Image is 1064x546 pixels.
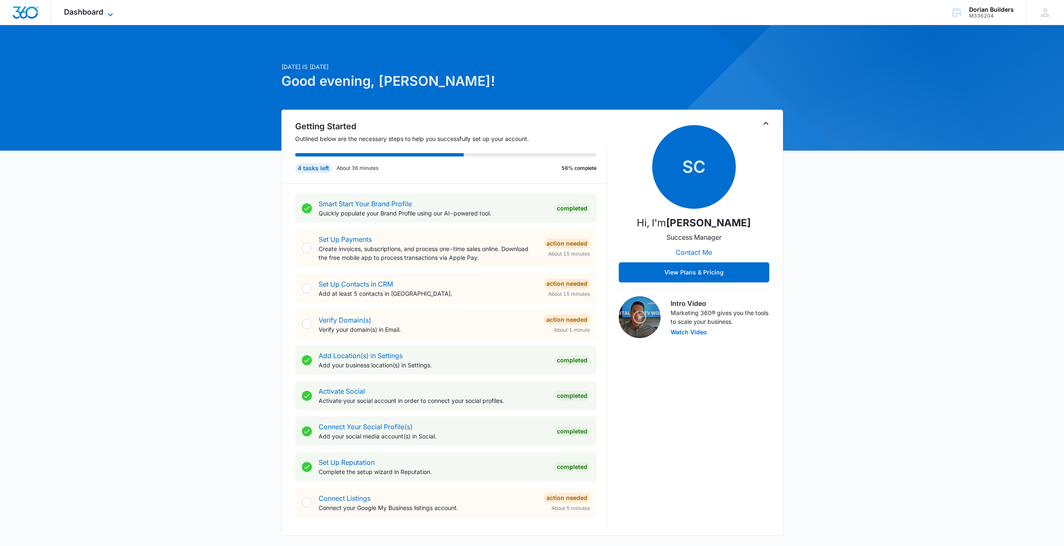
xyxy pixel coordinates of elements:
p: Connect your Google My Business listings account. [319,503,537,512]
p: Hi, I'm [637,215,751,231]
span: About 15 minutes [548,250,590,258]
div: 4 tasks left [295,163,332,173]
a: Set Up Payments [319,235,372,244]
span: SC [652,125,736,209]
a: Connect Your Social Profile(s) [319,423,413,431]
p: Create invoices, subscriptions, and process one-time sales online. Download the free mobile app t... [319,244,537,262]
p: Activate your social account in order to connect your social profiles. [319,396,548,405]
a: Set Up Contacts in CRM [319,280,393,288]
a: Activate Social [319,387,365,395]
p: Verify your domain(s) in Email. [319,325,537,334]
strong: [PERSON_NAME] [666,217,751,229]
div: Action Needed [544,238,590,249]
button: Toggle Collapse [761,118,771,128]
div: Action Needed [544,279,590,289]
div: Action Needed [544,493,590,503]
p: Success Manager [666,232,722,242]
a: Smart Start Your Brand Profile [319,200,412,208]
span: About 15 minutes [548,290,590,298]
h2: Getting Started [295,120,607,133]
h1: Good evening, [PERSON_NAME]! [281,71,612,91]
button: View Plans & Pricing [619,262,769,282]
div: Completed [554,355,590,365]
p: Add your social media account(s) in Social. [319,432,548,441]
p: [DATE] is [DATE] [281,62,612,71]
a: Verify Domain(s) [319,316,371,324]
img: Intro Video [619,296,661,338]
div: account name [969,6,1014,13]
div: Completed [554,203,590,213]
div: Completed [554,426,590,436]
a: Set Up Reputation [319,458,375,467]
p: Marketing 360® gives you the tools to scale your business. [671,308,769,326]
p: Add at least 5 contacts in [GEOGRAPHIC_DATA]. [319,289,537,298]
div: Action Needed [544,315,590,325]
p: Outlined below are the necessary steps to help you successfully set up your account. [295,134,607,143]
button: Watch Video [671,329,707,335]
button: Contact Me [667,242,720,262]
div: account id [969,13,1014,19]
a: Add Location(s) in Settings [319,351,403,360]
p: Complete the setup wizard in Reputation. [319,467,548,476]
span: About 5 minutes [551,505,590,512]
p: Add your business location(s) in Settings. [319,361,548,369]
p: 56% complete [561,164,597,172]
p: About 36 minutes [337,164,378,172]
p: Quickly populate your Brand Profile using our AI-powered tool. [319,209,548,218]
a: Connect Listings [319,494,370,502]
span: About 1 minute [554,326,590,334]
h3: Intro Video [671,298,769,308]
div: Completed [554,462,590,472]
span: Dashboard [64,8,103,16]
div: Completed [554,391,590,401]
